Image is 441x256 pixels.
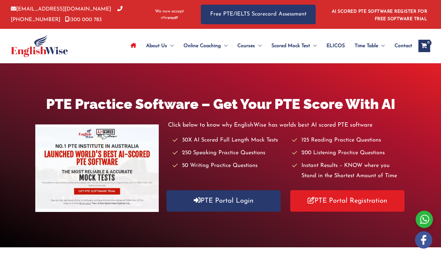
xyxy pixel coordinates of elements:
[326,35,345,57] span: ELICOS
[35,94,406,114] h1: PTE Practice Software – Get Your PTE Score With AI
[11,7,111,12] a: [EMAIL_ADDRESS][DOMAIN_NAME]
[173,161,286,171] li: 50 Writing Practice Questions
[322,35,350,57] a: ELICOS
[232,35,266,57] a: CoursesMenu Toggle
[161,16,178,20] img: Afterpay-Logo
[390,35,412,57] a: Contact
[168,120,406,130] p: Click below to know why EnglishWise has worlds best AI scored PTE software
[126,35,412,57] nav: Site Navigation: Main Menu
[146,35,167,57] span: About Us
[332,9,427,21] a: AI SCORED PTE SOFTWARE REGISTER FOR FREE SOFTWARE TRIAL
[292,161,406,182] li: Instant Results – KNOW where you Stand in the Shortest Amount of Time
[237,35,255,57] span: Courses
[255,35,262,57] span: Menu Toggle
[11,35,68,57] img: cropped-ew-logo
[221,35,227,57] span: Menu Toggle
[355,35,378,57] span: Time Table
[35,124,159,212] img: pte-institute-main
[418,40,430,52] a: View Shopping Cart, empty
[155,8,184,15] span: We now accept
[395,35,412,57] span: Contact
[292,135,406,146] li: 125 Reading Practice Questions
[292,148,406,158] li: 200 Listening Practice Questions
[378,35,385,57] span: Menu Toggle
[65,17,102,22] a: 1300 000 783
[179,35,232,57] a: Online CoachingMenu Toggle
[201,5,316,24] a: Free PTE/IELTS Scorecard Assessment
[271,35,310,57] span: Scored Mock Test
[328,4,430,25] aside: Header Widget 1
[11,7,123,22] a: [PHONE_NUMBER]
[350,35,390,57] a: Time TableMenu Toggle
[167,35,174,57] span: Menu Toggle
[173,135,286,146] li: 30X AI Scored Full Length Mock Tests
[415,231,432,249] img: white-facebook.png
[141,35,179,57] a: About UsMenu Toggle
[266,35,322,57] a: Scored Mock TestMenu Toggle
[173,148,286,158] li: 250 Speaking Practice Questions
[166,190,281,212] a: PTE Portal Login
[184,35,221,57] span: Online Coaching
[310,35,317,57] span: Menu Toggle
[290,190,404,212] a: PTE Portal Registration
